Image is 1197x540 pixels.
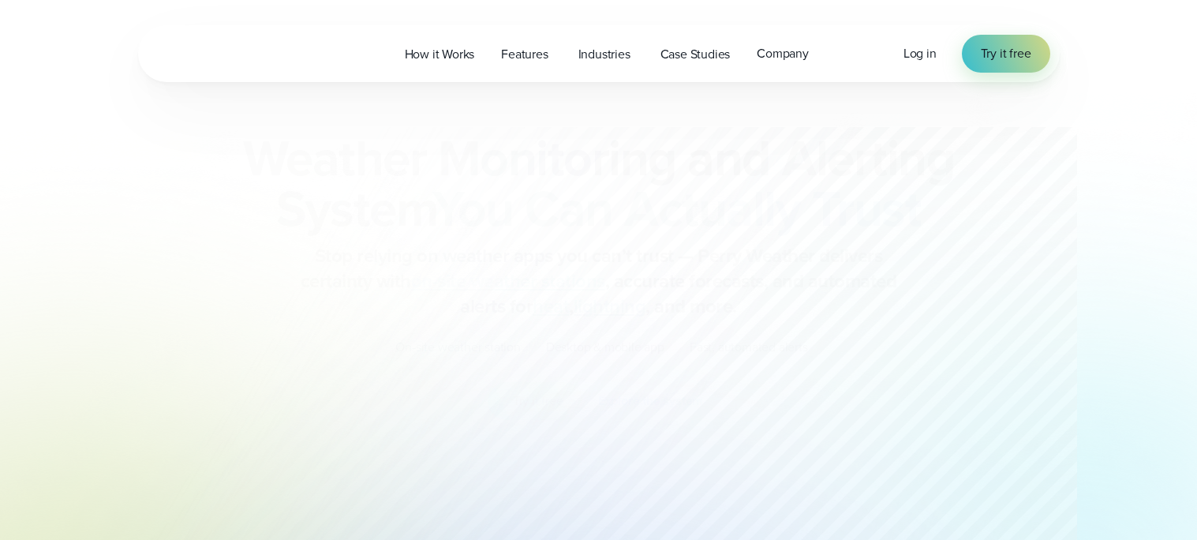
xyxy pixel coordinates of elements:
span: Features [501,45,548,64]
span: Case Studies [660,45,731,64]
span: Try it free [981,44,1031,63]
a: Try it free [962,35,1050,73]
span: Log in [903,44,937,62]
a: Log in [903,44,937,63]
span: Industries [578,45,630,64]
span: How it Works [405,45,475,64]
a: Case Studies [647,38,744,70]
a: How it Works [391,38,488,70]
span: Company [757,44,809,63]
